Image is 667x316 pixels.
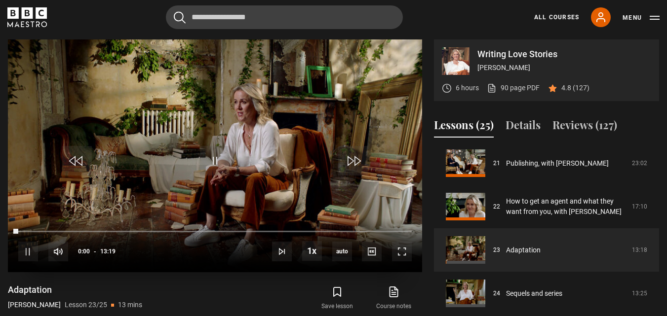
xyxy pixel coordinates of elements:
input: Search [166,5,403,29]
button: Lessons (25) [434,117,494,138]
span: 13:19 [100,243,116,260]
a: Sequels and series [506,288,562,299]
button: Pause [18,242,38,261]
video-js: Video Player [8,39,422,272]
span: - [94,248,96,255]
button: Fullscreen [392,242,412,261]
button: Mute [48,242,68,261]
button: Playback Rate [302,241,322,261]
button: Toggle navigation [623,13,660,23]
a: Course notes [366,284,422,313]
p: 6 hours [456,83,479,93]
p: Lesson 23/25 [65,300,107,310]
h1: Adaptation [8,284,142,296]
span: auto [332,242,352,261]
button: Captions [362,242,382,261]
div: Current quality: 720p [332,242,352,261]
a: Adaptation [506,245,541,255]
p: Writing Love Stories [477,50,651,59]
a: 90 page PDF [487,83,540,93]
a: All Courses [534,13,579,22]
div: Progress Bar [18,231,412,233]
svg: BBC Maestro [7,7,47,27]
button: Save lesson [309,284,365,313]
p: 13 mins [118,300,142,310]
p: 4.8 (127) [561,83,589,93]
span: 0:00 [78,243,90,260]
p: [PERSON_NAME] [477,63,651,73]
button: Submit the search query [174,11,186,24]
a: Publishing, with [PERSON_NAME] [506,158,609,169]
button: Reviews (127) [552,117,617,138]
a: How to get an agent and what they want from you, with [PERSON_NAME] [506,196,626,217]
button: Details [506,117,541,138]
p: [PERSON_NAME] [8,300,61,310]
button: Next Lesson [272,242,292,261]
